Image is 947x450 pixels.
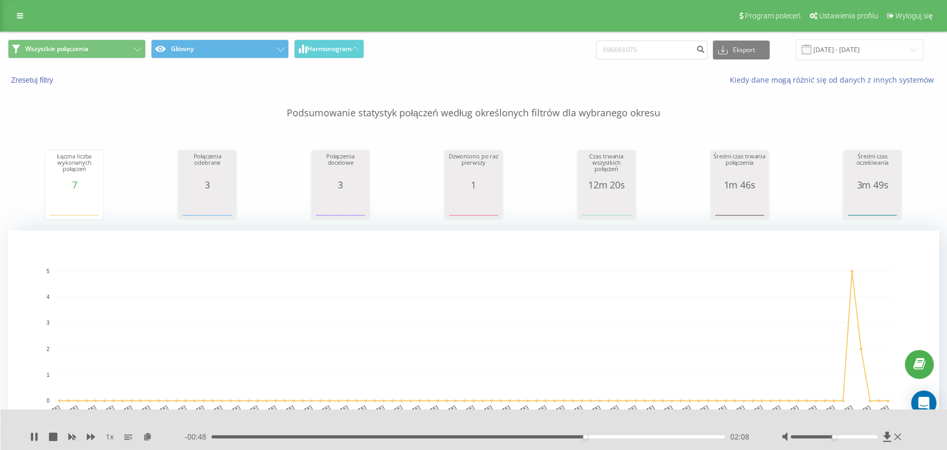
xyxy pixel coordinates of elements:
svg: A chart. [48,190,100,222]
span: 1 x [106,432,114,442]
span: - 00:48 [185,432,211,442]
div: Czas trwania wszystkich połączeń [580,153,633,179]
text: 5 [46,268,49,274]
div: Accessibility label [583,435,588,439]
svg: A chart. [580,190,633,222]
input: Wyszukiwanie według numeru [596,41,708,59]
span: Wyloguj się [895,12,933,20]
button: Harmonogram [294,39,364,58]
div: 1 [447,179,500,190]
text: 3 [46,321,49,326]
button: Zresetuj filtry [8,75,58,85]
a: Kiedy dane mogą różnić się od danych z innych systemów [730,75,939,85]
div: Połączenia docelowe [314,153,367,179]
text: 0 [46,398,49,404]
div: Średni czas oczekiwania [846,153,899,179]
span: Wszystkie połączenia [25,45,88,53]
div: 1m 46s [713,179,766,190]
span: Program poleceń [745,12,801,20]
div: 3 [181,179,234,190]
svg: A chart. [846,190,899,222]
div: Łączna liczba wykonanych połączeń [48,153,100,179]
p: Podsumowanie statystyk połączeń według określonych filtrów dla wybranego okresu [8,85,939,120]
span: Harmonogram [307,45,351,53]
span: Ustawienia profilu [819,12,878,20]
svg: A chart. [181,190,234,222]
text: 1 [46,372,49,378]
div: 3 [314,179,367,190]
text: 2 [46,346,49,352]
div: Accessibility label [832,435,837,439]
span: 02:08 [730,432,749,442]
svg: A chart. [713,190,766,222]
svg: A chart. [314,190,367,222]
svg: A chart. [447,190,500,222]
div: Średni czas trwania połączenia [713,153,766,179]
button: Eksport [713,41,770,59]
svg: A chart. [8,231,939,441]
div: Open Intercom Messenger [911,391,936,416]
text: 4 [46,294,49,300]
button: Główny [151,39,289,58]
button: Wszystkie połączenia [8,39,146,58]
div: Dzwoniono po raz pierwszy [447,153,500,179]
div: 7 [48,179,100,190]
div: Połączenia odebrane [181,153,234,179]
div: 3m 49s [846,179,899,190]
div: 12m 20s [580,179,633,190]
